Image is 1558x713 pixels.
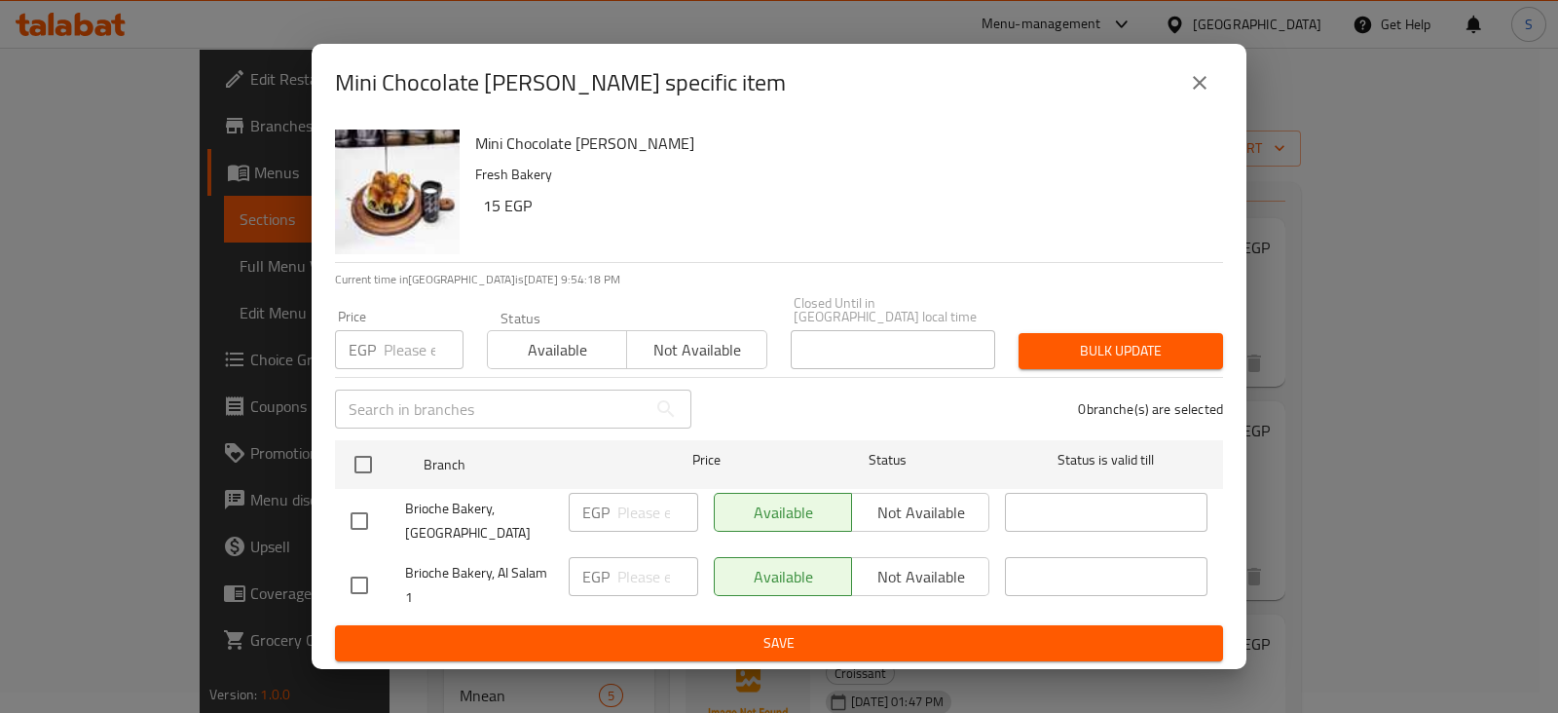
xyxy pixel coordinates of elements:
span: Not available [635,336,759,364]
span: Branch [424,453,626,477]
p: EGP [582,501,610,524]
button: Available [487,330,627,369]
input: Please enter price [617,493,698,532]
p: 0 branche(s) are selected [1078,399,1223,419]
span: Available [496,336,619,364]
input: Please enter price [617,557,698,596]
button: close [1176,59,1223,106]
input: Please enter price [384,330,464,369]
span: Bulk update [1034,339,1207,363]
input: Search in branches [335,390,647,429]
span: Brioche Bakery, Al Salam 1 [405,561,553,610]
p: Fresh Bakery [475,163,1207,187]
h6: 15 EGP [483,192,1207,219]
p: Current time in [GEOGRAPHIC_DATA] is [DATE] 9:54:18 PM [335,271,1223,288]
p: EGP [349,338,376,361]
h6: Mini Chocolate [PERSON_NAME] [475,130,1207,157]
button: Not available [626,330,766,369]
h2: Mini Chocolate [PERSON_NAME] specific item [335,67,786,98]
p: EGP [582,565,610,588]
span: Status is valid till [1005,448,1207,472]
span: Brioche Bakery, [GEOGRAPHIC_DATA] [405,497,553,545]
span: Price [642,448,771,472]
span: Save [351,631,1207,656]
span: Status [787,448,989,472]
button: Bulk update [1019,333,1223,369]
img: Mini Chocolate Pate [335,130,460,254]
button: Save [335,625,1223,661]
